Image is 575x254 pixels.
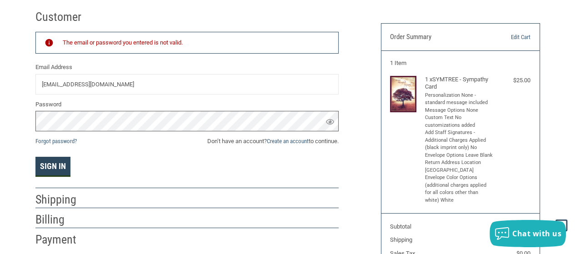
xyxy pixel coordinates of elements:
div: $25.00 [495,76,530,85]
span: Don’t have an account? to continue. [207,137,339,146]
li: Envelope Options Leave Blank [425,152,493,159]
h2: Shipping [35,192,89,207]
a: Forgot password? [35,138,77,144]
li: Envelope Color Options (additional charges applied for all colors other than white) White [425,174,493,204]
li: Add Staff Signatures - Additional Charges Applied (black imprint only) No [425,129,493,152]
h2: Customer [35,10,89,25]
h3: 1 Item [390,60,530,67]
li: Message Options None [425,107,493,115]
h4: 1 x SYMTREE - Sympathy Card [425,76,493,91]
li: Personalization None - standard message included [425,92,493,107]
button: Chat with us [490,220,566,247]
li: Return Address Location [GEOGRAPHIC_DATA] [425,159,493,174]
h3: Order Summary [390,33,485,42]
span: Chat with us [512,229,561,239]
li: Custom Text No customizations added [425,114,493,129]
label: Password [35,100,339,109]
h2: Payment [35,232,89,247]
label: Email Address [35,63,339,72]
h2: Billing [35,212,89,227]
span: Shipping [390,236,412,243]
div: The email or password you entered is not valid. [63,38,330,48]
span: Subtotal [390,223,411,230]
a: Edit Cart [485,33,530,42]
a: Create an account [267,138,309,144]
button: Sign In [35,157,70,177]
